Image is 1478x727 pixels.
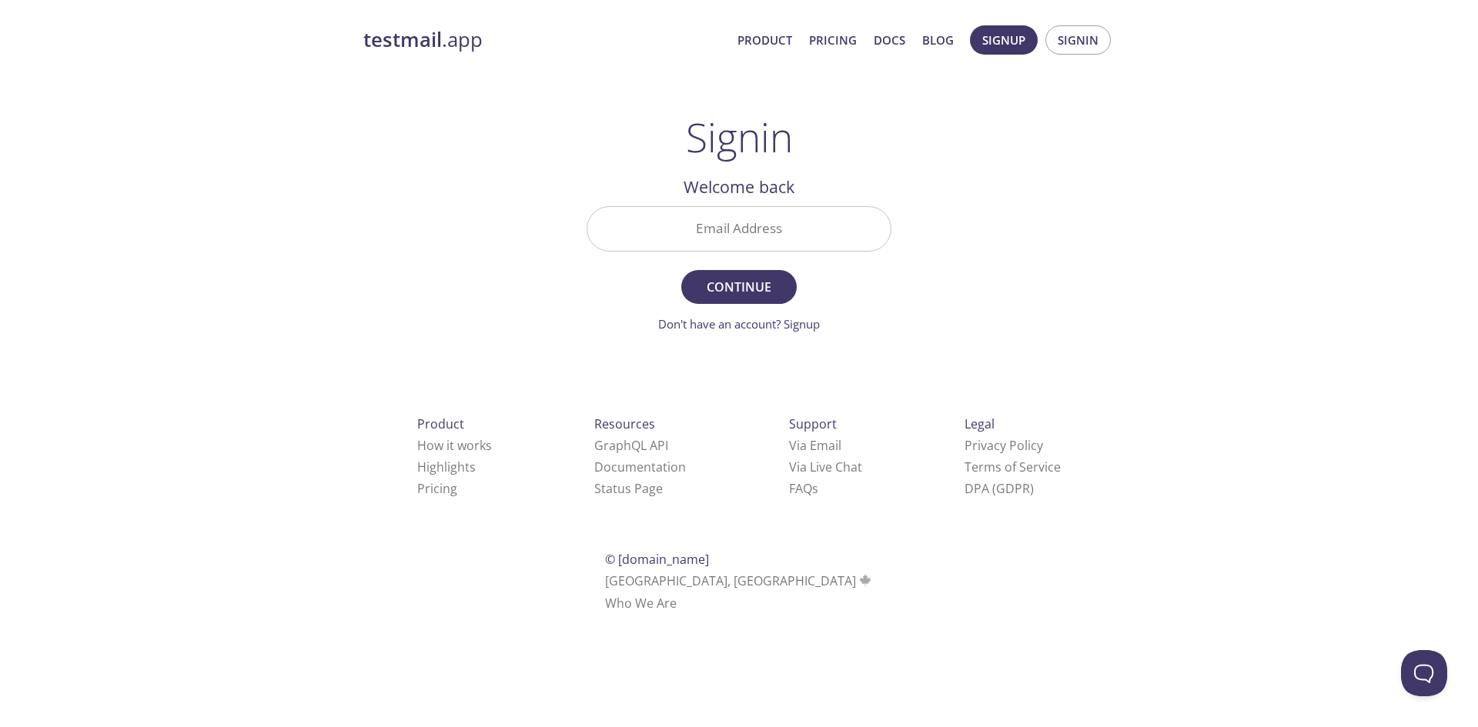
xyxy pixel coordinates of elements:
[812,480,818,497] span: s
[594,415,655,432] span: Resources
[605,572,874,589] span: [GEOGRAPHIC_DATA], [GEOGRAPHIC_DATA]
[417,415,464,432] span: Product
[698,276,780,298] span: Continue
[594,437,668,454] a: GraphQL API
[363,27,725,53] a: testmail.app
[594,459,686,475] a: Documentation
[922,30,954,50] a: Blog
[1401,650,1447,696] iframe: Help Scout Beacon - Open
[1058,30,1098,50] span: Signin
[417,437,492,454] a: How it works
[789,415,837,432] span: Support
[363,26,442,53] strong: testmail
[965,480,1034,497] a: DPA (GDPR)
[789,437,841,454] a: Via Email
[789,459,862,475] a: Via Live Chat
[658,316,820,332] a: Don't have an account? Signup
[809,30,857,50] a: Pricing
[965,437,1043,454] a: Privacy Policy
[789,480,818,497] a: FAQ
[605,595,677,612] a: Who We Are
[965,459,1061,475] a: Terms of Service
[417,480,457,497] a: Pricing
[965,415,995,432] span: Legal
[605,551,709,568] span: © [DOMAIN_NAME]
[681,270,797,304] button: Continue
[970,25,1038,55] button: Signup
[686,114,793,160] h1: Signin
[982,30,1025,50] span: Signup
[1045,25,1111,55] button: Signin
[874,30,905,50] a: Docs
[587,174,891,200] h2: Welcome back
[737,30,792,50] a: Product
[594,480,663,497] a: Status Page
[417,459,476,475] a: Highlights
